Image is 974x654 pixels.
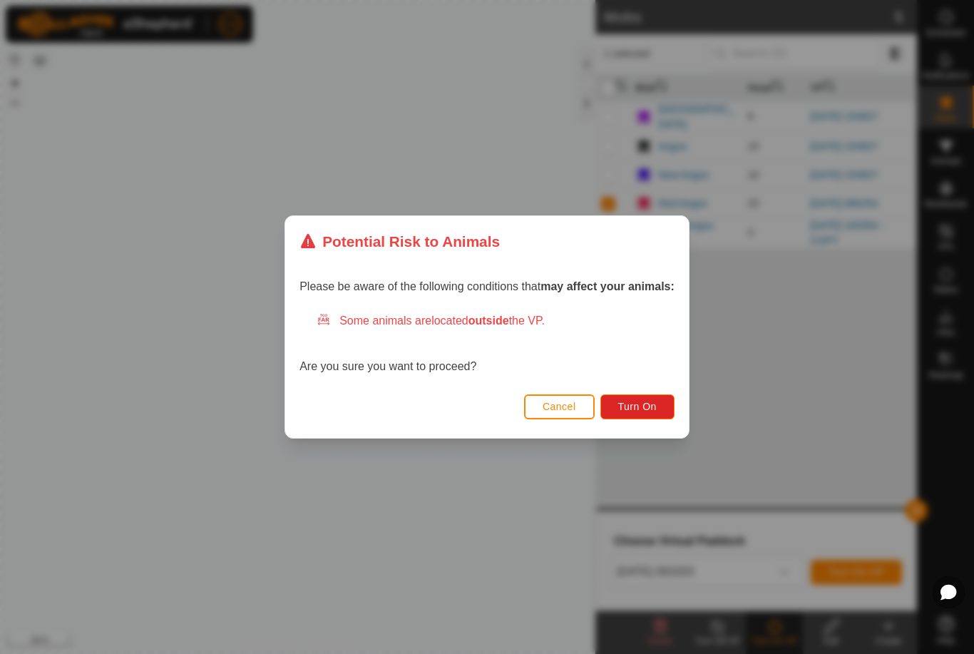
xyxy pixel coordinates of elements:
[299,312,675,375] div: Are you sure you want to proceed?
[299,280,675,292] span: Please be aware of the following conditions that
[540,280,675,292] strong: may affect your animals:
[317,312,675,329] div: Some animals are
[524,394,595,419] button: Cancel
[299,230,500,252] div: Potential Risk to Animals
[618,401,657,412] span: Turn On
[600,394,675,419] button: Turn On
[468,315,509,327] strong: outside
[431,315,545,327] span: located the VP.
[543,401,576,412] span: Cancel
